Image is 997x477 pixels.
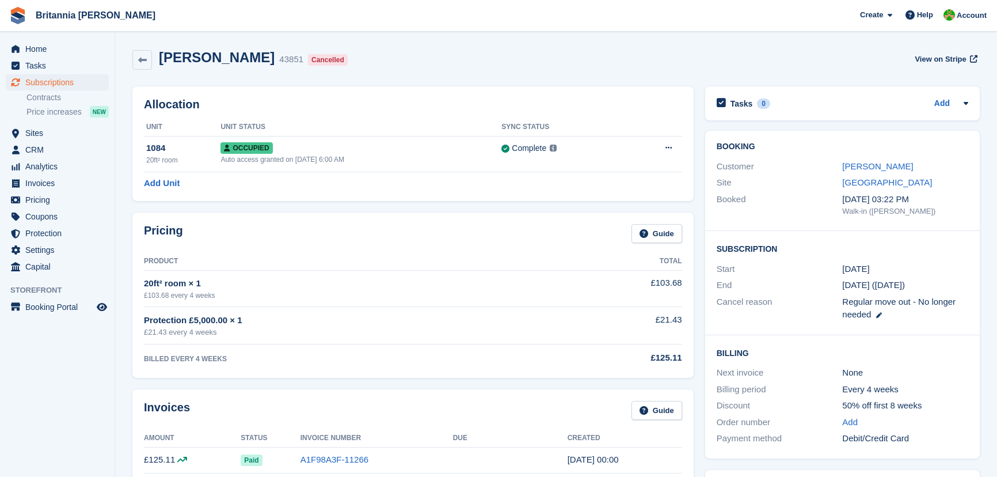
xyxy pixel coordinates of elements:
[144,429,241,448] th: Amount
[6,192,109,208] a: menu
[842,263,869,276] time: 2024-06-23 23:00:00 UTC
[6,125,109,141] a: menu
[842,383,968,396] div: Every 4 weeks
[717,193,843,217] div: Booked
[943,9,955,21] img: Wendy Thorp
[220,154,501,165] div: Auto access granted on [DATE] 6:00 AM
[717,347,968,358] h2: Billing
[717,263,843,276] div: Start
[842,416,858,429] a: Add
[717,142,968,152] h2: Booking
[717,176,843,190] div: Site
[95,300,109,314] a: Preview store
[25,142,94,158] span: CRM
[25,125,94,141] span: Sites
[917,9,933,21] span: Help
[6,142,109,158] a: menu
[144,447,241,473] td: £125.11
[25,225,94,241] span: Protection
[552,270,682,306] td: £103.68
[144,224,183,243] h2: Pricing
[25,299,94,315] span: Booking Portal
[26,105,109,118] a: Price increases NEW
[915,54,966,65] span: View on Stripe
[25,259,94,275] span: Capital
[308,54,348,66] div: Cancelled
[25,209,94,225] span: Coupons
[730,99,753,109] h2: Tasks
[144,252,552,271] th: Product
[10,285,115,296] span: Storefront
[631,401,682,420] a: Guide
[6,242,109,258] a: menu
[159,50,275,65] h2: [PERSON_NAME]
[6,58,109,74] a: menu
[6,259,109,275] a: menu
[860,9,883,21] span: Create
[552,252,682,271] th: Total
[25,41,94,57] span: Home
[568,429,682,448] th: Created
[279,53,303,66] div: 43851
[6,225,109,241] a: menu
[842,161,913,171] a: [PERSON_NAME]
[568,455,619,464] time: 2025-08-17 23:00:26 UTC
[552,307,682,344] td: £21.43
[842,206,968,217] div: Walk-in ([PERSON_NAME])
[934,97,950,111] a: Add
[6,41,109,57] a: menu
[512,142,546,154] div: Complete
[552,351,682,365] div: £125.11
[146,142,220,155] div: 1084
[757,99,770,109] div: 0
[717,383,843,396] div: Billing period
[220,118,501,137] th: Unit Status
[550,145,557,152] img: icon-info-grey-7440780725fd019a000dd9b08b2336e03edf1995a4989e88bcd33f0948082b44.svg
[717,366,843,380] div: Next invoice
[25,242,94,258] span: Settings
[717,416,843,429] div: Order number
[453,429,568,448] th: Due
[842,297,956,320] span: Regular move out - No longer needed
[241,455,262,466] span: Paid
[957,10,987,21] span: Account
[25,192,94,208] span: Pricing
[146,155,220,165] div: 20ft² room
[6,74,109,90] a: menu
[220,142,272,154] span: Occupied
[842,432,968,445] div: Debit/Credit Card
[26,107,82,118] span: Price increases
[6,299,109,315] a: menu
[717,279,843,292] div: End
[842,280,905,290] span: [DATE] ([DATE])
[717,432,843,445] div: Payment method
[144,277,552,290] div: 20ft² room × 1
[144,354,552,364] div: BILLED EVERY 4 WEEKS
[910,50,980,69] a: View on Stripe
[25,58,94,74] span: Tasks
[6,209,109,225] a: menu
[300,429,453,448] th: Invoice Number
[6,158,109,175] a: menu
[144,401,190,420] h2: Invoices
[842,177,932,187] a: [GEOGRAPHIC_DATA]
[300,455,368,464] a: A1F98A3F-11266
[144,98,682,111] h2: Allocation
[717,243,968,254] h2: Subscription
[631,224,682,243] a: Guide
[241,429,300,448] th: Status
[842,399,968,412] div: 50% off first 8 weeks
[144,327,552,338] div: £21.43 every 4 weeks
[842,193,968,206] div: [DATE] 03:22 PM
[25,74,94,90] span: Subscriptions
[842,366,968,380] div: None
[6,175,109,191] a: menu
[144,177,180,190] a: Add Unit
[144,314,552,327] div: Protection £5,000.00 × 1
[501,118,627,137] th: Sync Status
[9,7,26,24] img: stora-icon-8386f47178a22dfd0bd8f6a31ec36ba5ce8667c1dd55bd0f319d3a0aa187defe.svg
[717,399,843,412] div: Discount
[25,175,94,191] span: Invoices
[144,290,552,301] div: £103.68 every 4 weeks
[31,6,160,25] a: Britannia [PERSON_NAME]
